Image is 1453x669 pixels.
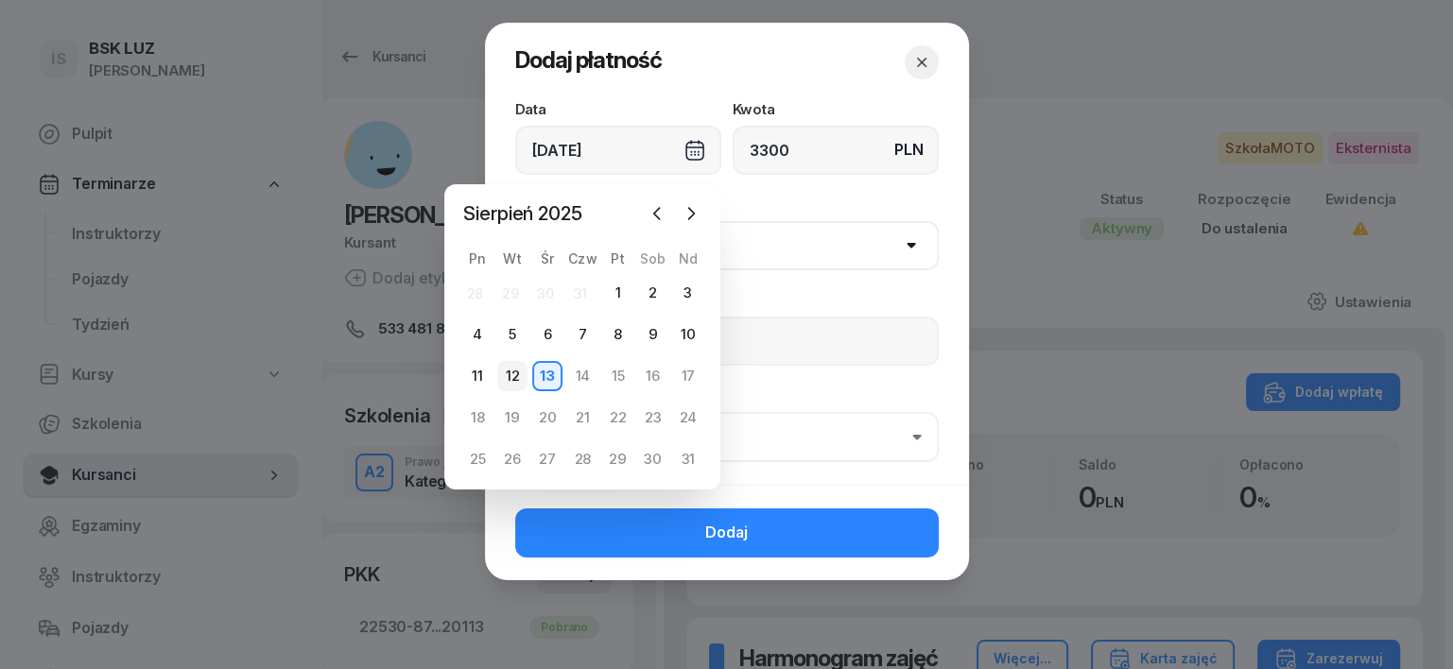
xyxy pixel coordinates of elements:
div: 3 [673,278,703,308]
div: 4 [462,319,493,350]
div: Czw [565,250,600,266]
div: 12 [497,361,528,391]
div: Śr [530,250,565,266]
div: 5 [497,319,528,350]
div: 1 [603,278,633,308]
div: Nd [670,250,705,266]
span: Dodaj płatność [515,46,662,74]
div: 8 [603,319,633,350]
div: 2 [638,278,668,308]
div: 9 [638,319,668,350]
div: 6 [532,319,562,350]
input: Np. zaliczka, pierwsza rata... [515,317,939,366]
div: 30 [537,285,554,301]
span: Dodaj [705,521,748,545]
div: Sob [635,250,670,266]
span: Sierpień 2025 [456,198,589,229]
button: Dodaj [515,508,939,557]
div: 11 [462,361,493,391]
div: 10 [673,319,703,350]
div: 29 [502,285,519,301]
div: Wt [495,250,530,266]
div: 7 [567,319,597,350]
input: 0 [733,126,939,175]
button: SzkołaMOTOParagon [515,412,939,462]
div: 31 [573,285,587,301]
div: Pt [600,250,635,266]
div: 28 [467,285,484,301]
div: 13 [532,361,562,391]
div: Pn [459,250,494,266]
